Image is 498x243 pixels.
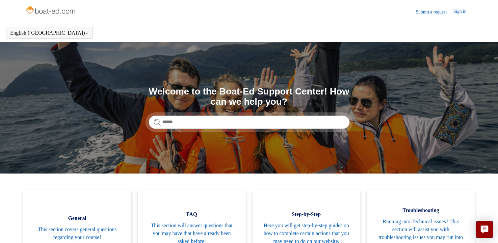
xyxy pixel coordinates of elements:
span: Troubleshooting [377,206,465,214]
button: English ([GEOGRAPHIC_DATA]) [10,30,89,36]
img: Boat-Ed Help Center home page [25,4,77,17]
h1: Welcome to the Boat-Ed Support Center! How can we help you? [149,87,350,107]
a: Sign in [453,8,473,16]
span: General [33,214,121,222]
span: Step-by-Step [262,210,351,218]
a: Submit a request [416,9,453,15]
span: FAQ [148,210,236,218]
input: Search [149,116,350,129]
span: This section covers general questions regarding your course! [33,226,121,241]
button: Live chat [476,221,493,238]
